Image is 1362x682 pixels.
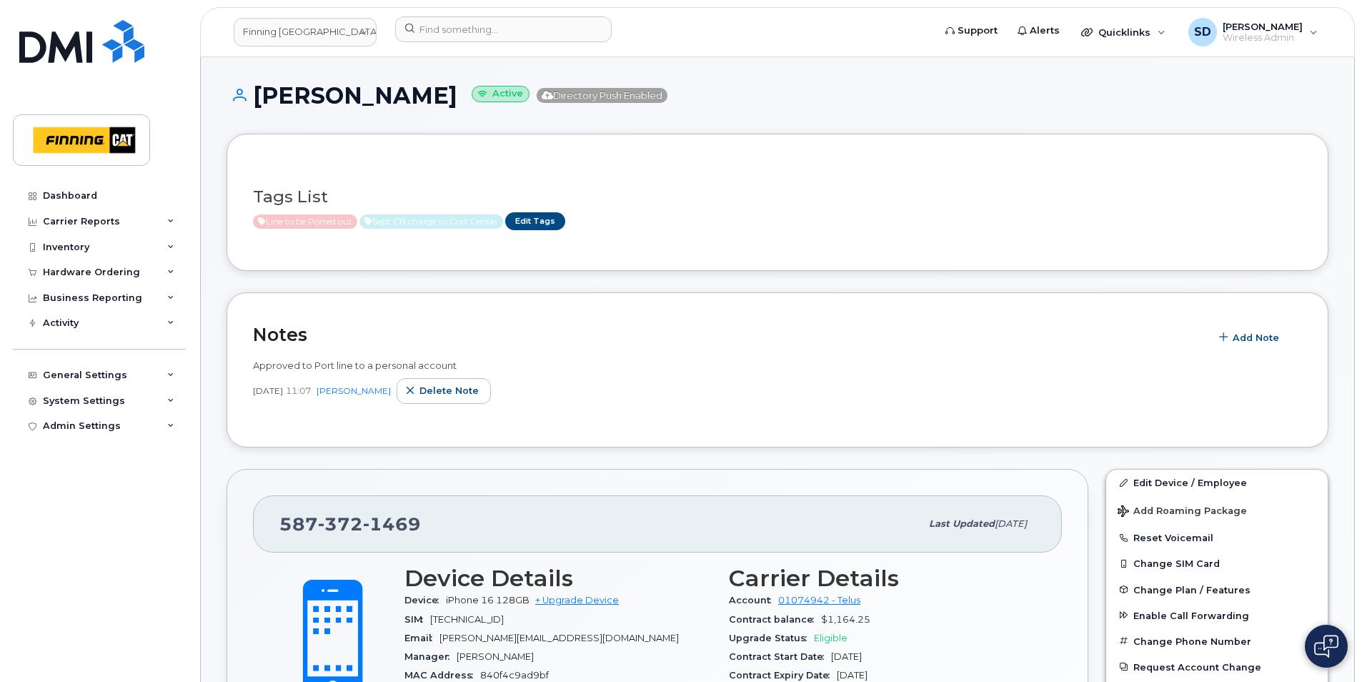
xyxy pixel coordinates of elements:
span: [DATE] [253,385,283,397]
span: [DATE] [995,518,1027,529]
span: Device [404,595,446,606]
h2: Notes [253,324,1203,345]
button: Change SIM Card [1106,550,1328,576]
span: Active [359,214,503,229]
span: Eligible [814,633,847,643]
h3: Device Details [404,565,712,591]
button: Change Plan / Features [1106,577,1328,603]
span: Enable Call Forwarding [1133,610,1249,621]
span: Email [404,633,439,643]
span: Contract Start Date [729,651,831,662]
span: Add Roaming Package [1118,505,1247,519]
span: Delete note [419,384,479,397]
button: Add Note [1210,325,1291,350]
span: [DATE] [831,651,862,662]
button: Reset Voicemail [1106,525,1328,550]
h3: Carrier Details [729,565,1036,591]
span: 1469 [363,513,421,535]
button: Change Phone Number [1106,628,1328,654]
span: 11:07 [286,385,311,397]
span: [TECHNICAL_ID] [430,614,504,625]
a: 01074942 - Telus [778,595,860,606]
a: Edit Device / Employee [1106,470,1328,495]
button: Enable Call Forwarding [1106,603,1328,628]
span: iPhone 16 128GB [446,595,530,606]
button: Delete note [397,378,491,404]
span: [PERSON_NAME] [457,651,534,662]
span: Contract balance [729,614,821,625]
span: Directory Push Enabled [537,88,667,103]
a: [PERSON_NAME] [317,385,391,396]
span: 840f4c9ad9bf [480,670,549,681]
img: Open chat [1314,635,1338,658]
span: Last updated [929,518,995,529]
span: SIM [404,614,430,625]
h3: Tags List [253,188,1302,206]
span: Add Note [1233,331,1279,345]
span: 372 [318,513,363,535]
span: Approved to Port line to a personal account [253,360,457,371]
a: + Upgrade Device [535,595,619,606]
span: Change Plan / Features [1133,584,1251,595]
span: Contract Expiry Date [729,670,837,681]
small: Active [472,86,530,102]
button: Add Roaming Package [1106,495,1328,525]
span: Account [729,595,778,606]
a: Edit Tags [505,212,565,230]
span: [PERSON_NAME][EMAIL_ADDRESS][DOMAIN_NAME] [439,633,679,643]
span: $1,164.25 [821,614,870,625]
span: Upgrade Status [729,633,814,643]
span: Active [253,214,357,229]
button: Request Account Change [1106,654,1328,680]
span: MAC Address [404,670,480,681]
span: [DATE] [837,670,868,681]
h1: [PERSON_NAME] [227,83,1328,108]
span: 587 [279,513,421,535]
span: Manager [404,651,457,662]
